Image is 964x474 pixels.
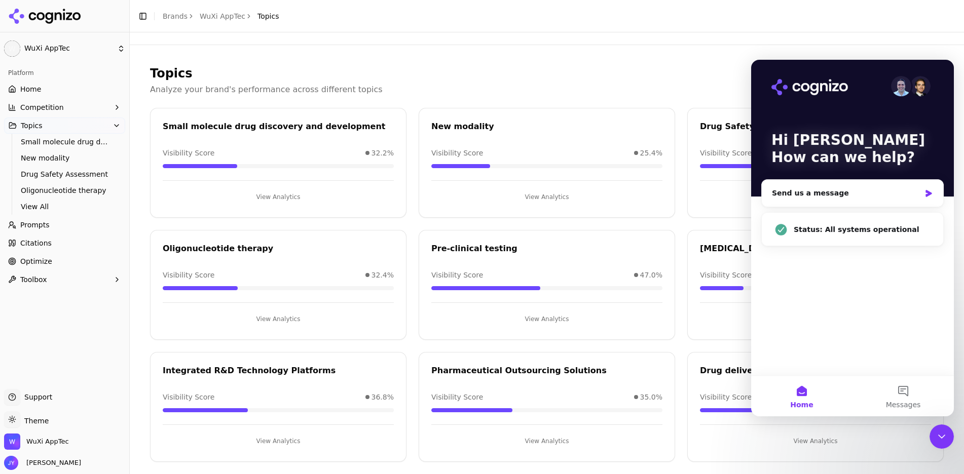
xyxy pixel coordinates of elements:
[640,270,662,280] span: 47.0%
[4,456,81,470] button: Open user button
[163,243,394,255] div: Oligonucleotide therapy
[163,148,214,158] span: Visibility Score
[17,151,113,165] a: New modality
[640,392,662,402] span: 35.0%
[4,433,69,450] button: Open organization switcher
[22,458,81,467] span: [PERSON_NAME]
[163,433,394,449] button: View Analytics
[20,238,52,248] span: Citations
[21,202,109,212] span: View All
[700,148,752,158] span: Visibility Score
[372,148,394,158] span: 32.2%
[431,243,662,255] div: Pre-clinical testing
[163,12,188,20] a: Brands
[4,117,125,134] button: Topics
[700,365,931,377] div: Drug delivery
[700,392,752,402] span: Visibility Score
[4,253,125,269] a: Optimize
[163,121,394,133] div: Small molecule drug discovery and development
[163,365,394,377] div: Integrated R&D Technology Platforms
[372,270,394,280] span: 32.4%
[4,81,125,97] a: Home
[21,137,109,147] span: Small molecule drug discovery and development
[20,417,49,425] span: Theme
[4,433,20,450] img: WuXi AppTec
[4,41,20,57] span: W
[431,148,483,158] span: Visibility Score
[4,65,125,81] div: Platform
[17,183,113,197] a: Oligonucleotide therapy
[163,270,214,280] span: Visibility Score
[431,189,662,205] button: View Analytics
[4,456,18,470] img: Jessica Yang
[21,185,109,195] span: Oligonucleotide therapy
[163,189,394,205] button: View Analytics
[21,169,109,179] span: Drug Safety Assessment
[640,148,662,158] span: 25.4%
[24,44,113,53] span: WuXi AppTec
[20,256,52,266] span: Optimize
[17,135,113,149] a: Small molecule drug discovery and development
[700,270,752,280] span: Visibility Score
[26,437,69,446] span: WuXi AppTec
[930,424,954,449] iframe: Intercom live chat
[431,365,662,377] div: Pharmaceutical Outsourcing Solutions
[431,270,483,280] span: Visibility Score
[4,99,125,115] button: Competition
[257,11,279,21] span: Topics
[20,102,64,112] span: Competition
[431,121,662,133] div: New modality
[20,392,52,402] span: Support
[700,189,931,205] button: View Analytics
[20,220,50,230] span: Prompts
[17,167,113,181] a: Drug Safety Assessment
[4,217,125,233] a: Prompts
[4,271,125,288] button: Toolbox
[431,311,662,327] button: View Analytics
[150,65,383,82] h1: Topics
[372,392,394,402] span: 36.8%
[21,153,109,163] span: New modality
[700,243,931,255] div: [MEDICAL_DATA]
[20,84,41,94] span: Home
[700,311,931,327] button: View Analytics
[751,60,954,416] iframe: To enrich screen reader interactions, please activate Accessibility in Grammarly extension settings
[17,200,113,214] a: View All
[431,433,662,449] button: View Analytics
[163,311,394,327] button: View Analytics
[700,121,931,133] div: Drug Safety Assessment
[163,392,214,402] span: Visibility Score
[20,274,47,285] span: Toolbox
[21,121,43,131] span: Topics
[200,11,245,21] a: WuXi AppTec
[700,433,931,449] button: View Analytics
[4,235,125,251] a: Citations
[163,11,279,21] nav: breadcrumb
[431,392,483,402] span: Visibility Score
[150,84,383,96] p: Analyze your brand's performance across different topics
